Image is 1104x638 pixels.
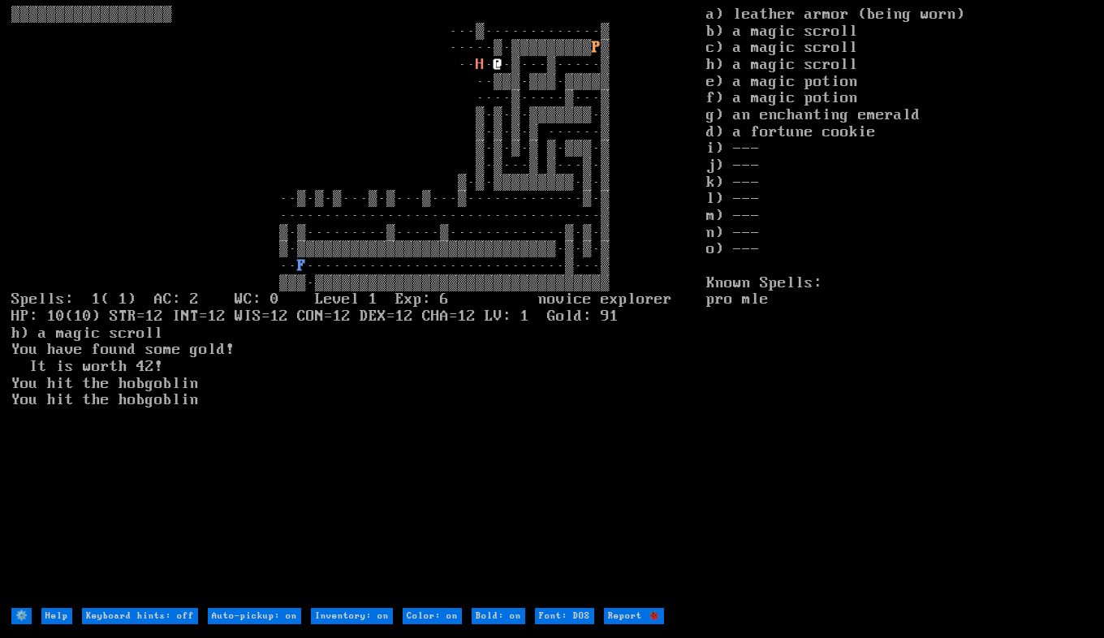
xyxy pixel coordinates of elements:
font: F [297,257,306,275]
input: Inventory: on [311,608,393,625]
larn: ▒▒▒▒▒▒▒▒▒▒▒▒▒▒▒▒▒▒ ···▒·············▒ ·····▒·▒▒▒▒▒▒▒▒▒ ▒ ·· · ·▒···▒·····▒ ··▒▒▒·▒▒▒·▒▒▒▒▒ ····▒·... [11,6,707,606]
input: ⚙️ [11,608,32,625]
font: @ [494,56,502,74]
input: Report 🐞 [604,608,664,625]
input: Color: on [403,608,462,625]
input: Help [41,608,72,625]
input: Keyboard hints: off [82,608,198,625]
input: Bold: on [472,608,525,625]
input: Font: DOS [535,608,594,625]
font: H [476,56,485,74]
stats: a) leather armor (being worn) b) a magic scroll c) a magic scroll h) a magic scroll e) a magic po... [706,6,1093,606]
font: P [592,39,601,57]
input: Auto-pickup: on [208,608,301,625]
